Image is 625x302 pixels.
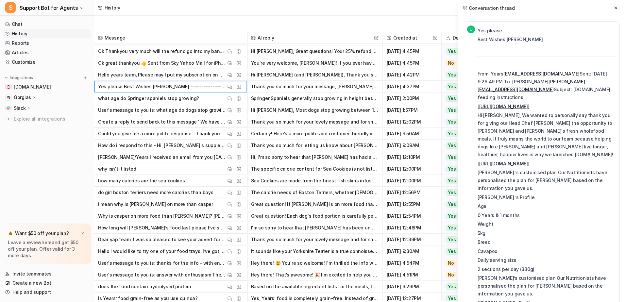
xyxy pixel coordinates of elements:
[385,104,439,116] span: [DATE] 1:57PM
[98,81,226,92] p: Yes please Best Wishes [PERSON_NAME] ------------------------------------------------------------...
[442,175,482,187] button: Yes
[479,161,530,166] a: [URL][DOMAIN_NAME]]
[385,163,439,175] span: [DATE] 12:00PM
[446,272,457,278] span: No
[42,240,52,245] a: here
[478,160,616,168] p: [
[442,281,482,293] button: Yes
[251,92,379,104] button: Springer Spaniels generally stop growing in height between 9 and 12 months of age, but they may c...
[385,140,439,151] span: [DATE] 9:09AM
[478,229,616,237] p: 5kg
[446,154,458,160] span: Yes
[251,245,379,257] button: It sounds like your Yorkshire Terrier is a true connoisseur! For fussy eaters who prefer meat, th...
[446,283,458,290] span: Yes
[4,75,8,80] img: expand menu
[446,201,458,208] span: Yes
[467,25,475,33] span: U
[446,225,458,231] span: Yes
[442,92,482,104] button: Yes
[250,32,380,44] span: AI reply
[385,281,439,293] span: [DATE] 3:29PM
[442,69,482,81] button: Yes
[442,245,482,257] button: Yes
[446,295,458,302] span: Yes
[14,94,31,101] p: Gorgias
[14,114,89,124] span: Explore all integrations
[442,187,482,198] button: Yes
[446,213,458,219] span: Yes
[83,75,88,80] img: menu_add.svg
[98,163,136,175] p: why isn't it listed
[251,45,379,57] button: Hi [PERSON_NAME], Great questions! Your 25% refund will go straight back to your bank account rat...
[98,257,226,269] p: User's message to you is: thanks for the info - with enthusiasm! The user's current draft is: vid...
[442,222,482,234] button: Yes
[446,260,457,266] span: No
[98,187,213,198] p: do girl boston terriers need more calories than boys
[98,210,226,222] p: Why is casper on more food than [PERSON_NAME]? [PERSON_NAME] is boy- [DEMOGRAPHIC_DATA], neutered...
[446,95,458,102] span: Yes
[385,210,439,222] span: [DATE] 12:54PM
[98,222,226,234] p: How long will [PERSON_NAME]’s food last please I’ve skipped a delivery as he has just had major s...
[442,269,482,281] button: No
[442,198,482,210] button: Yes
[98,45,226,57] p: Ok Thankyou very much will the refund go into my bank account or will it come off next months foo...
[251,175,379,187] button: Sea Cookies are made from the finest fish skins infused with kelp seaweed. They are a super healt...
[98,69,226,81] p: Hello years team, Please may I put my subscription on hold for a while. [PERSON_NAME] does enjoy ...
[479,104,530,109] a: [URL][DOMAIN_NAME]]
[446,189,458,196] span: Yes
[478,265,616,273] p: 2 sections per day (330g)
[385,128,439,140] span: [DATE] 9:50AM
[98,92,199,104] p: what age do Springer spaniels stop growing?
[98,269,226,281] p: User's message to you is: answer with enthusiasm The user's current draft is: video_library inser...
[385,245,439,257] span: [DATE] 9:30AM
[478,111,616,159] p: Hi [PERSON_NAME], We wanted to personally say thank you for giving our Head Chef [PERSON_NAME] th...
[14,105,26,111] p: Slack
[8,231,13,236] img: star
[98,234,226,245] p: Dear yap team, I was so pleased to see your advert for healthy dog food, the pictures I have sent...
[442,257,482,269] button: No
[446,142,458,149] span: Yes
[98,104,226,116] p: User's message to you is: what age do dogs stop growing? The user's current draft is: video_libra...
[446,119,458,125] span: Yes
[251,163,379,175] button: The specific calorie content for Sea Cookies is not listed on the official product page or other ...
[442,81,482,92] button: Yes
[251,222,379,234] button: I'm so sorry to hear that [PERSON_NAME] has been unwell and needed surgery. Here’s how long his f...
[20,3,78,12] span: Support Bot for Agents
[478,274,616,298] p: [PERSON_NAME]’s customised plan Our Nutritionists have personalised the plan for [PERSON_NAME] ba...
[251,116,379,128] button: Thank you so much for your lovely message and for sharing [PERSON_NAME]’s story—he sounds like qu...
[98,140,226,151] p: How do i respond to this - Hi, [PERSON_NAME]'s supplement has arrived. Ive opened it &amp; it sme...
[478,238,616,246] p: Breed
[442,45,482,57] button: Yes
[251,140,379,151] button: Thank you so much for letting us know about [PERSON_NAME]'s supplement and sharing your concerns....
[3,75,35,81] button: Integrations
[251,69,379,81] button: Hi [PERSON_NAME] (and [PERSON_NAME]), Thank you so much for reaching out and letting us know! We ...
[385,175,439,187] span: [DATE] 12:00PM
[251,187,379,198] button: The calorie needs of Boston Terriers, whether [DEMOGRAPHIC_DATA] or [DEMOGRAPHIC_DATA], are not d...
[503,71,580,76] a: [EMAIL_ADDRESS][DOMAIN_NAME]
[15,230,69,237] p: Want $50 off your plan?
[7,95,10,99] img: Gorgias
[478,169,616,192] p: [PERSON_NAME] ’s customised plan Our Nutritionists have personalised the plan for [PERSON_NAME] b...
[385,45,439,57] span: [DATE] 4:45PM
[251,128,379,140] button: Certainly! Here’s a more polite and customer-friendly version: Thank you so much for getting back...
[442,116,482,128] button: Yes
[251,151,379,163] button: Hi, I'm so sorry to hear that [PERSON_NAME] has had a tough time transitioning to Years, and I co...
[385,116,439,128] span: [DATE] 12:02PM
[98,175,185,187] p: how many calories are the sea cookies
[442,104,482,116] button: Yes
[3,288,91,297] a: Help and support
[446,72,458,78] span: Yes
[478,70,616,101] p: From: Years Sent: [DATE] 9:26:49 PM To: [PERSON_NAME] Subject: [DOMAIN_NAME] feeding instructions
[14,84,51,90] span: [DOMAIN_NAME]
[251,234,379,245] button: Thank you so much for your lovely message and for sharing [PERSON_NAME]'s story! It’s wonderful t...
[478,256,616,264] p: Daily serving size
[5,116,12,122] img: explore all integrations
[478,193,616,201] p: [PERSON_NAME] ’s Profile
[446,107,458,113] span: Yes
[3,82,91,92] a: www.years.com[DOMAIN_NAME]
[442,57,482,69] button: No
[478,27,616,35] p: Yes please
[251,104,379,116] button: Hi [PERSON_NAME], Most dogs stop growing between 12 to 18 months, but it can vary depending on th...
[385,151,439,163] span: [DATE] 12:10PM
[251,198,379,210] button: Great question! If [PERSON_NAME] is on more food than Casper, even though she weighs slightly mor...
